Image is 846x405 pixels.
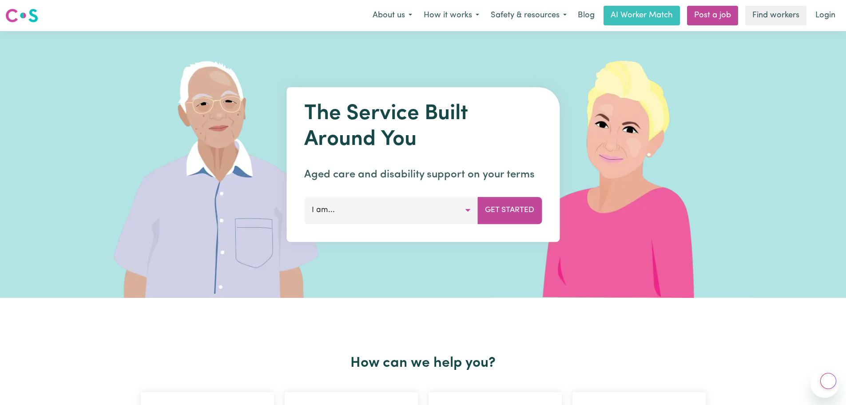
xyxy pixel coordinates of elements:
a: Post a job [687,6,738,25]
a: Login [810,6,841,25]
button: About us [367,6,418,25]
h2: How can we help you? [135,355,711,372]
img: Careseekers logo [5,8,38,24]
a: Blog [572,6,600,25]
button: Get Started [477,197,542,224]
button: I am... [304,197,478,224]
h1: The Service Built Around You [304,101,542,152]
button: Safety & resources [485,6,572,25]
button: How it works [418,6,485,25]
a: Careseekers logo [5,5,38,26]
a: Find workers [745,6,806,25]
iframe: Button to launch messaging window [810,369,839,398]
a: AI Worker Match [604,6,680,25]
p: Aged care and disability support on your terms [304,167,542,183]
